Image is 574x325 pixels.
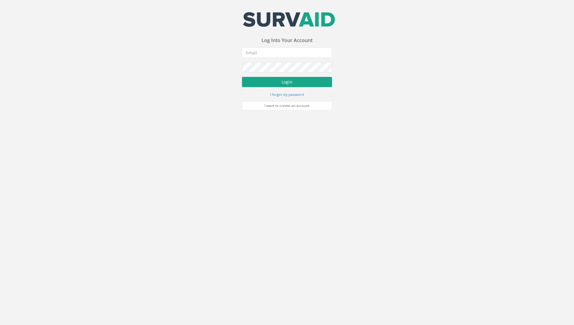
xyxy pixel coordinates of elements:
h3: Log Into Your Account [242,38,332,43]
a: I forgot my password [270,92,304,97]
input: Email [242,47,332,58]
a: I want to create an account [242,101,332,110]
button: Login [242,77,332,87]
